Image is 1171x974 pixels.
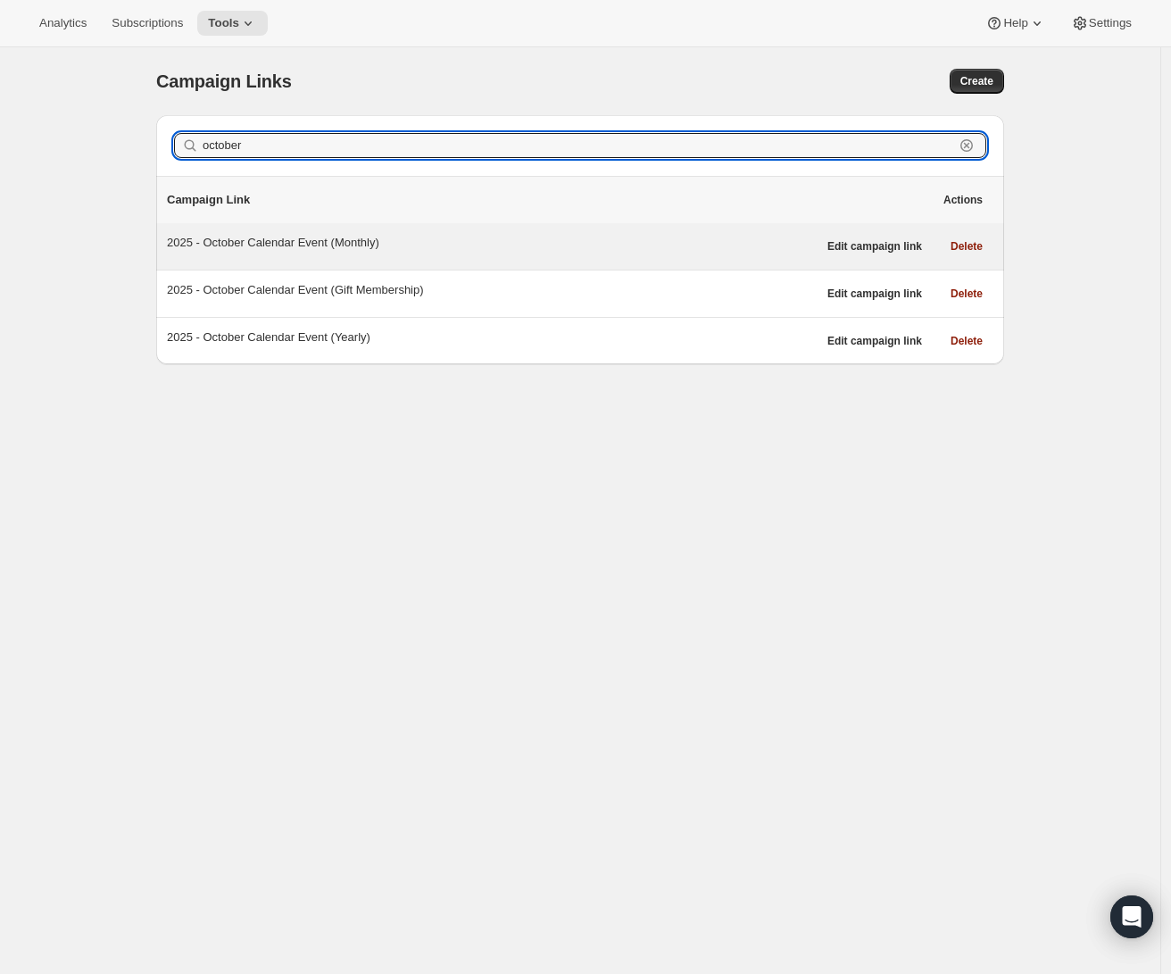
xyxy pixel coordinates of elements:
span: Edit campaign link [827,239,922,254]
button: Delete [940,329,993,354]
button: Edit campaign link [817,234,933,259]
span: Settings [1089,16,1132,30]
span: Tools [208,16,239,30]
div: 2025 - October Calendar Event (Yearly) [167,329,817,346]
span: Campaign Links [156,71,292,91]
span: Delete [951,239,983,254]
button: Actions [933,187,993,212]
span: Edit campaign link [827,334,922,348]
input: Search [203,133,954,158]
button: Clear [958,137,976,154]
button: Subscriptions [101,11,194,36]
span: Delete [951,287,983,301]
span: Delete [951,334,983,348]
div: 2025 - October Calendar Event (Monthly) [167,234,817,252]
div: 2025 - October Calendar Event (Gift Membership) [167,281,817,299]
span: Help [1003,16,1027,30]
span: Create [960,74,993,88]
button: Edit campaign link [817,329,933,354]
button: Tools [197,11,268,36]
span: Edit campaign link [827,287,922,301]
button: Create [950,69,1004,94]
span: Actions [943,193,983,207]
div: Open Intercom Messenger [1110,895,1153,938]
button: Settings [1060,11,1142,36]
span: Analytics [39,16,87,30]
button: Delete [940,281,993,306]
button: Analytics [29,11,97,36]
button: Delete [940,234,993,259]
span: Subscriptions [112,16,183,30]
button: Help [975,11,1056,36]
button: Edit campaign link [817,281,933,306]
p: Campaign Link [167,191,933,209]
